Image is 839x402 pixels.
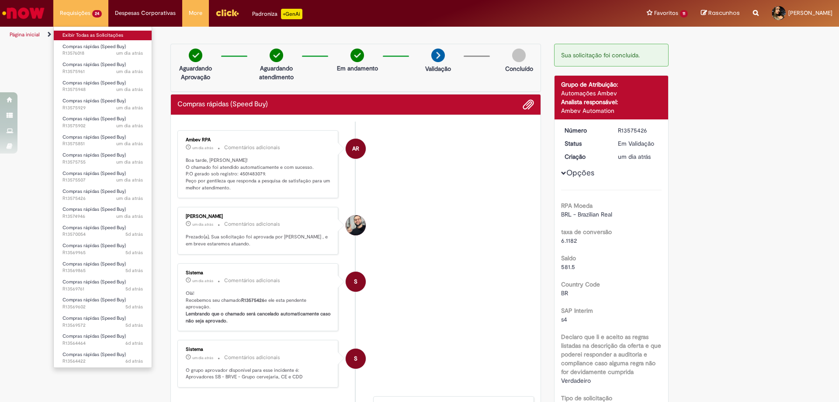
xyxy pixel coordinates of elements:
time: 26/09/2025 10:43:37 [125,267,143,274]
div: System [346,272,366,292]
img: click_logo_yellow_360x200.png [215,6,239,19]
time: 26/09/2025 10:26:22 [125,286,143,292]
span: 6.1182 [561,237,577,245]
span: R13575902 [62,122,143,129]
span: um dia atrás [192,278,213,283]
span: um dia atrás [116,105,143,111]
span: Compras rápidas (Speed Buy) [62,315,126,322]
p: Concluído [505,64,533,73]
span: Compras rápidas (Speed Buy) [62,188,126,195]
a: Aberto R13575507 : Compras rápidas (Speed Buy) [54,169,152,185]
span: R13570054 [62,231,143,238]
time: 26/09/2025 10:07:54 [125,304,143,310]
div: 29/09/2025 09:43:42 [618,152,659,161]
time: 24/09/2025 17:30:50 [125,340,143,346]
div: Padroniza [252,9,302,19]
a: Aberto R13569602 : Compras rápidas (Speed Buy) [54,295,152,311]
dt: Número [558,126,612,135]
span: 6d atrás [125,358,143,364]
div: Automações Ambev [561,89,662,98]
small: Comentários adicionais [224,144,280,151]
b: Tipo de solicitação [561,394,612,402]
time: 26/09/2025 10:01:35 [125,322,143,329]
span: R13575755 [62,159,143,166]
span: S [354,348,357,369]
span: 11 [680,10,688,17]
a: Aberto R13575948 : Compras rápidas (Speed Buy) [54,78,152,94]
time: 29/09/2025 10:34:28 [116,159,143,165]
span: R13569572 [62,322,143,329]
span: um dia atrás [116,50,143,56]
span: um dia atrás [192,145,213,150]
p: Boa tarde, [PERSON_NAME]! O chamado foi atendido automaticamente e com sucesso. P.O gerado sob re... [186,157,331,192]
span: R13575929 [62,105,143,112]
b: SAP Interim [561,307,593,315]
small: Comentários adicionais [224,354,280,361]
div: System [346,349,366,369]
p: Aguardando atendimento [255,64,298,81]
time: 29/09/2025 10:45:32 [116,140,143,147]
p: Validação [425,64,451,73]
span: Compras rápidas (Speed Buy) [62,333,126,339]
b: RPA Moeda [561,202,593,210]
a: Página inicial [10,31,40,38]
dt: Criação [558,152,612,161]
time: 29/09/2025 09:43:42 [618,153,651,161]
span: Compras rápidas (Speed Buy) [62,43,126,50]
time: 29/09/2025 11:03:11 [116,68,143,75]
span: R13564464 [62,340,143,347]
span: R13569602 [62,304,143,311]
small: Comentários adicionais [224,220,280,228]
dt: Status [558,139,612,148]
span: Compras rápidas (Speed Buy) [62,134,126,140]
small: Comentários adicionais [224,277,280,284]
a: Aberto R13570054 : Compras rápidas (Speed Buy) [54,223,152,239]
img: arrow-next.png [431,49,445,62]
span: R13575948 [62,86,143,93]
span: R13569761 [62,286,143,293]
span: Requisições [60,9,90,17]
a: Exibir Todas as Solicitações [54,31,152,40]
a: Aberto R13564422 : Compras rápidas (Speed Buy) [54,350,152,366]
span: 581.5 [561,263,575,271]
time: 26/09/2025 11:01:24 [125,249,143,256]
p: +GenAi [281,9,302,19]
span: Despesas Corporativas [115,9,176,17]
p: Em andamento [337,64,378,73]
span: R13564422 [62,358,143,365]
div: [PERSON_NAME] [186,214,331,219]
span: [PERSON_NAME] [788,9,832,17]
span: Compras rápidas (Speed Buy) [62,261,126,267]
span: 5d atrás [125,322,143,329]
p: Olá! Recebemos seu chamado e ele esta pendente aprovação. [186,290,331,325]
div: Analista responsável: [561,98,662,106]
span: R13569965 [62,249,143,256]
div: Em Validação [618,139,659,148]
span: um dia atrás [116,122,143,129]
span: Verdadeiro [561,377,591,385]
span: Compras rápidas (Speed Buy) [62,242,126,249]
a: Aberto R13574946 : Compras rápidas (Speed Buy) [54,205,152,221]
span: um dia atrás [116,177,143,183]
span: 24 [92,10,102,17]
span: 5d atrás [125,231,143,238]
span: um dia atrás [618,153,651,161]
b: taxa de conversão [561,228,612,236]
div: Ambev Automation [561,106,662,115]
a: Aberto R13575426 : Compras rápidas (Speed Buy) [54,187,152,203]
a: Aberto R13564464 : Compras rápidas (Speed Buy) [54,332,152,348]
span: Rascunhos [708,9,740,17]
span: R13575507 [62,177,143,184]
span: R13569865 [62,267,143,274]
span: Compras rápidas (Speed Buy) [62,80,126,86]
span: Compras rápidas (Speed Buy) [62,152,126,158]
time: 29/09/2025 09:43:44 [116,195,143,202]
button: Adicionar anexos [523,99,534,110]
div: Sistema [186,270,331,276]
time: 29/09/2025 09:56:36 [116,177,143,183]
a: Aberto R13575902 : Compras rápidas (Speed Buy) [54,114,152,130]
a: Aberto R13575961 : Compras rápidas (Speed Buy) [54,60,152,76]
div: Grupo de Atribuição: [561,80,662,89]
a: Aberto R13575929 : Compras rápidas (Speed Buy) [54,96,152,112]
time: 26/09/2025 11:16:55 [125,231,143,238]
